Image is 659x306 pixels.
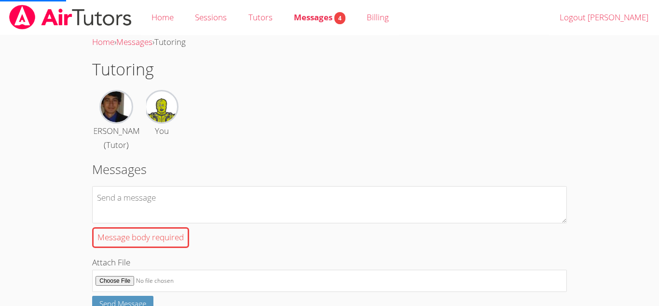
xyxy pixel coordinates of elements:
[334,12,345,24] span: 4
[92,270,567,292] input: Attach File
[101,91,132,122] img: Carlos Flores
[92,36,114,47] a: Home
[92,186,567,223] textarea: Message body required
[116,36,152,47] a: Messages
[294,12,345,23] span: Messages
[8,5,133,29] img: airtutors_banner-c4298cdbf04f3fff15de1276eac7730deb9818008684d7c2e4769d2f7ddbe033.png
[146,91,177,122] img: Eblin David Lopez Ramirez
[92,35,567,49] div: › ›
[92,227,189,248] div: Message body required
[154,36,186,47] span: Tutoring
[92,57,567,82] h1: Tutoring
[92,160,567,178] h2: Messages
[155,124,169,138] div: You
[92,257,130,268] span: Attach File
[86,124,147,152] div: [PERSON_NAME] (Tutor)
